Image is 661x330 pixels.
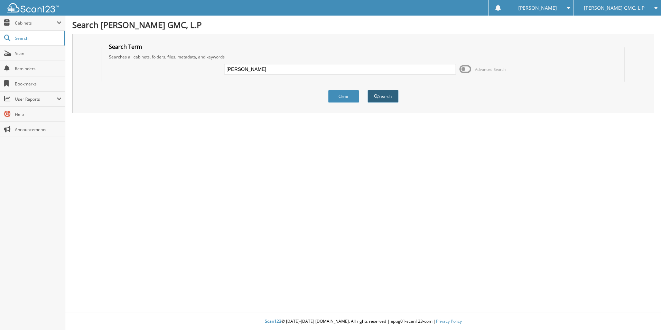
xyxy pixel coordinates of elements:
span: Announcements [15,127,62,132]
span: Search [15,35,60,41]
span: [PERSON_NAME] GMC, L.P [584,6,644,10]
iframe: Chat Widget [626,297,661,330]
legend: Search Term [105,43,146,51]
img: scan123-logo-white.svg [7,3,59,12]
span: Scan [15,51,62,56]
button: Clear [328,90,359,103]
button: Search [367,90,399,103]
span: User Reports [15,96,57,102]
span: Cabinets [15,20,57,26]
span: Bookmarks [15,81,62,87]
div: Searches all cabinets, folders, files, metadata, and keywords [105,54,621,60]
span: Scan123 [265,318,281,324]
div: © [DATE]-[DATE] [DOMAIN_NAME]. All rights reserved | appg01-scan123-com | [65,313,661,330]
span: Reminders [15,66,62,72]
span: Advanced Search [475,67,506,72]
h1: Search [PERSON_NAME] GMC, L.P [72,19,654,30]
span: [PERSON_NAME] [518,6,557,10]
span: Help [15,111,62,117]
a: Privacy Policy [436,318,462,324]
